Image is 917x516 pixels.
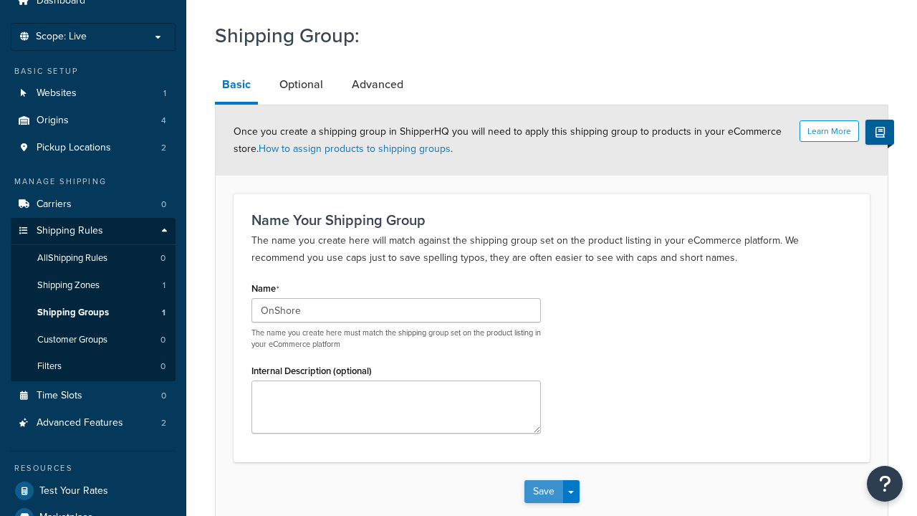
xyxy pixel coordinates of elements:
[11,176,176,188] div: Manage Shipping
[251,328,541,350] p: The name you create here must match the shipping group set on the product listing in your eCommer...
[11,272,176,299] li: Shipping Zones
[160,334,165,346] span: 0
[251,283,279,295] label: Name
[11,135,176,161] li: Pickup Locations
[162,307,165,319] span: 1
[39,485,108,497] span: Test Your Rates
[11,245,176,272] a: AllShipping Rules0
[11,107,176,134] li: Origins
[11,135,176,161] a: Pickup Locations2
[865,120,894,145] button: Show Help Docs
[160,252,165,264] span: 0
[11,353,176,380] li: Filters
[867,466,903,502] button: Open Resource Center
[11,80,176,107] li: Websites
[11,327,176,353] a: Customer Groups0
[11,191,176,218] a: Carriers0
[11,218,176,381] li: Shipping Rules
[11,300,176,326] a: Shipping Groups1
[11,80,176,107] a: Websites1
[11,300,176,326] li: Shipping Groups
[37,360,62,373] span: Filters
[251,212,852,228] h3: Name Your Shipping Group
[215,21,870,49] h1: Shipping Group:
[259,141,451,156] a: How to assign products to shipping groups
[11,383,176,409] li: Time Slots
[37,87,77,100] span: Websites
[37,115,69,127] span: Origins
[37,417,123,429] span: Advanced Features
[163,87,166,100] span: 1
[161,417,166,429] span: 2
[11,410,176,436] a: Advanced Features2
[163,279,165,292] span: 1
[272,67,330,102] a: Optional
[215,67,258,105] a: Basic
[11,478,176,504] a: Test Your Rates
[11,65,176,77] div: Basic Setup
[234,124,782,156] span: Once you create a shipping group in ShipperHQ you will need to apply this shipping group to produ...
[11,272,176,299] a: Shipping Zones1
[37,334,107,346] span: Customer Groups
[11,410,176,436] li: Advanced Features
[36,31,87,43] span: Scope: Live
[161,115,166,127] span: 4
[11,107,176,134] a: Origins4
[37,279,100,292] span: Shipping Zones
[251,365,372,376] label: Internal Description (optional)
[37,199,72,211] span: Carriers
[161,390,166,402] span: 0
[800,120,859,142] button: Learn More
[11,462,176,474] div: Resources
[251,232,852,267] p: The name you create here will match against the shipping group set on the product listing in your...
[11,191,176,218] li: Carriers
[161,142,166,154] span: 2
[11,353,176,380] a: Filters0
[37,142,111,154] span: Pickup Locations
[161,199,166,211] span: 0
[11,218,176,244] a: Shipping Rules
[524,480,563,503] button: Save
[37,307,109,319] span: Shipping Groups
[37,390,82,402] span: Time Slots
[160,360,165,373] span: 0
[11,327,176,353] li: Customer Groups
[37,252,107,264] span: All Shipping Rules
[11,383,176,409] a: Time Slots0
[345,67,411,102] a: Advanced
[37,225,103,237] span: Shipping Rules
